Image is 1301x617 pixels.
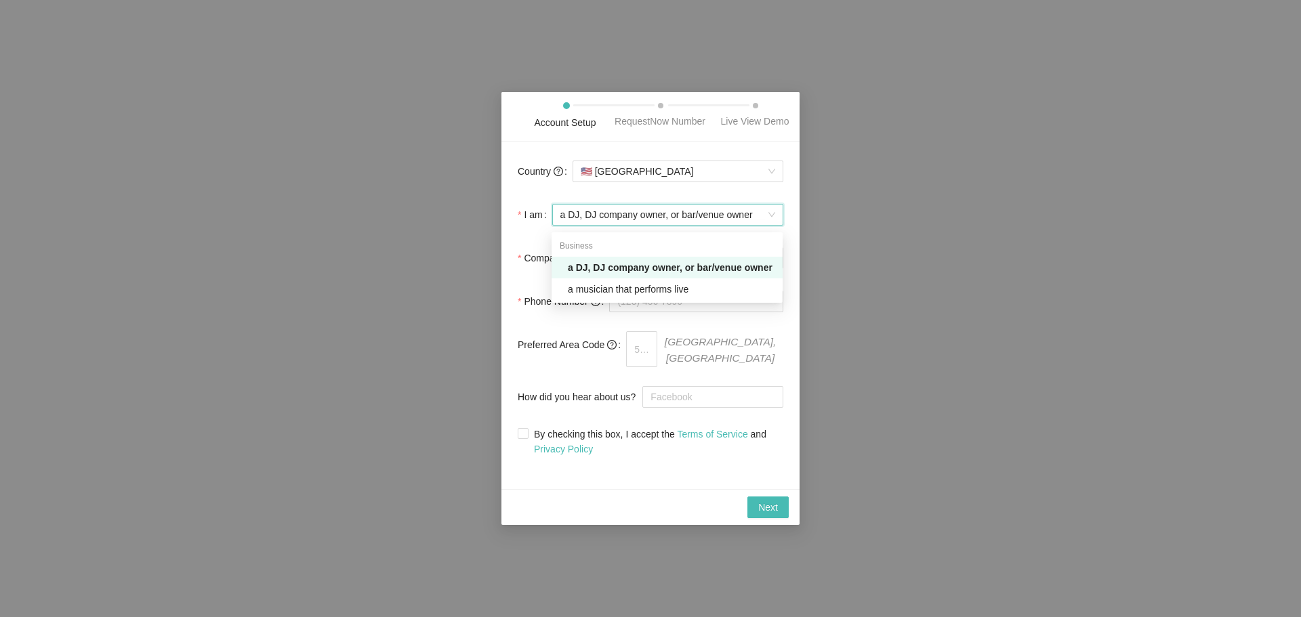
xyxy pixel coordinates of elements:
span: question-circle [554,167,563,176]
span: Preferred Area Code [518,337,617,352]
label: I am [518,201,552,228]
span: By checking this box, I accept the and [529,427,783,456]
button: Next [747,496,789,518]
div: Live View Demo [721,114,789,129]
div: a DJ, DJ company owner, or bar/venue owner [552,257,783,278]
a: Privacy Policy [534,444,593,454]
span: a DJ, DJ company owner, or bar/venue owner [560,205,775,225]
label: How did you hear about us? [518,383,642,410]
span: [GEOGRAPHIC_DATA] [581,161,775,182]
div: a musician that performs live [568,282,775,297]
span: Next [758,500,778,515]
span: 🇺🇸 [581,166,592,177]
label: Company [518,244,574,272]
div: a DJ, DJ company owner, or bar/venue owner [568,260,775,275]
div: a musician that performs live [552,278,783,300]
div: Account Setup [534,115,596,130]
input: How did you hear about us? [642,386,783,408]
span: Country [518,164,563,179]
div: Business [552,235,783,257]
span: question-circle [607,340,617,349]
span: Phone Number [524,294,600,309]
span: [GEOGRAPHIC_DATA], [GEOGRAPHIC_DATA] [657,331,783,366]
a: Terms of Service [677,429,747,440]
div: RequestNow Number [615,114,705,129]
input: 510 [626,331,657,366]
